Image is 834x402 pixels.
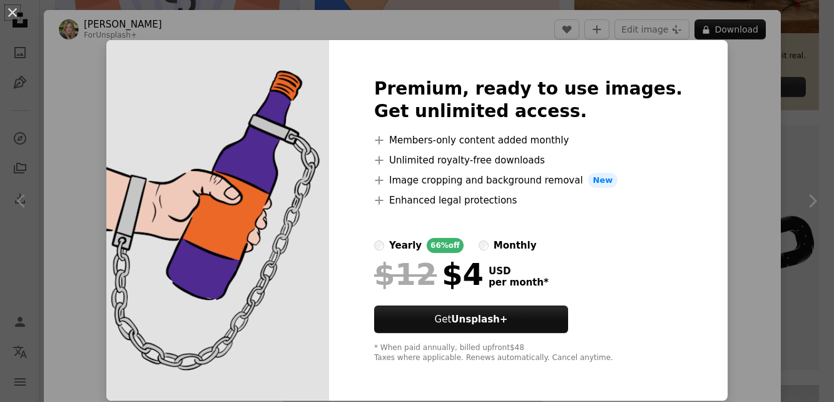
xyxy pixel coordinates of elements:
span: per month * [489,277,549,288]
li: Enhanced legal protections [374,193,683,208]
strong: Unsplash+ [451,314,507,325]
div: 66% off [427,238,464,253]
li: Members-only content added monthly [374,133,683,148]
button: GetUnsplash+ [374,306,568,333]
div: monthly [494,238,537,253]
div: * When paid annually, billed upfront $48 Taxes where applicable. Renews automatically. Cancel any... [374,343,683,363]
input: monthly [479,240,489,250]
input: yearly66%off [374,240,384,250]
div: $4 [374,258,484,291]
li: Unlimited royalty-free downloads [374,153,683,168]
div: yearly [389,238,422,253]
span: $12 [374,258,437,291]
span: New [588,173,618,188]
h2: Premium, ready to use images. Get unlimited access. [374,78,683,123]
img: premium_vector-1744120826854-b486b9414af4 [106,40,329,401]
span: USD [489,265,549,277]
li: Image cropping and background removal [374,173,683,188]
